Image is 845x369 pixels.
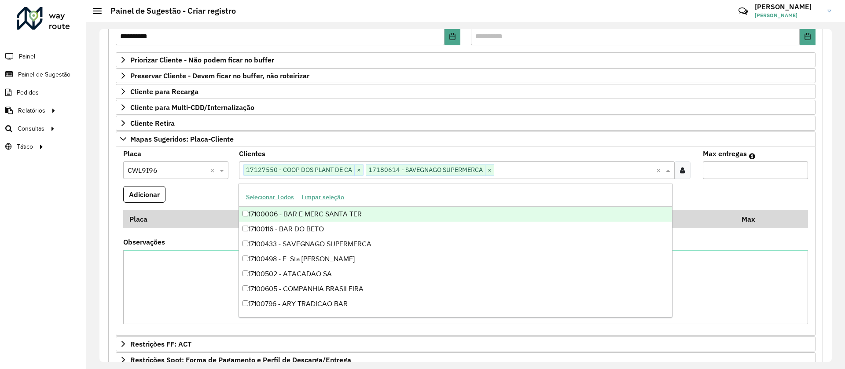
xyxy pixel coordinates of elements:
a: Restrições FF: ACT [116,336,816,351]
span: Clear all [210,165,217,175]
span: Consultas [18,124,44,133]
div: 17100116 - BAR DO BETO [239,222,672,237]
span: 17180614 - SAVEGNAGO SUPERMERCA [366,164,485,175]
button: Limpar seleção [298,190,348,204]
span: Preservar Cliente - Devem ficar no buffer, não roteirizar [130,72,309,79]
span: Tático [17,142,33,151]
span: Restrições Spot: Forma de Pagamento e Perfil de Descarga/Entrega [130,356,351,363]
button: Choose Date [445,28,460,45]
span: Clear all [656,165,664,175]
label: Max entregas [703,148,747,159]
span: Painel de Sugestão [18,70,70,79]
h3: [PERSON_NAME] [755,3,821,11]
span: Pedidos [17,88,39,97]
span: × [354,165,363,175]
span: Cliente para Recarga [130,88,198,95]
a: Cliente Retira [116,116,816,131]
a: Mapas Sugeridos: Placa-Cliente [116,132,816,146]
div: 17100819 - BAR NSA SRA APARECID [239,311,672,326]
div: 17100796 - ARY TRADICAO BAR [239,296,672,311]
a: Restrições Spot: Forma de Pagamento e Perfil de Descarga/Entrega [116,352,816,367]
div: Mapas Sugeridos: Placa-Cliente [116,146,816,336]
span: Relatórios [18,106,45,115]
a: Cliente para Recarga [116,84,816,99]
span: Priorizar Cliente - Não podem ficar no buffer [130,56,274,63]
div: 17100006 - BAR E MERC SANTA TER [239,207,672,222]
th: Placa [123,210,242,228]
a: Priorizar Cliente - Não podem ficar no buffer [116,52,816,67]
span: Cliente para Multi-CDD/Internalização [130,104,254,111]
button: Selecionar Todos [242,190,298,204]
div: 17100498 - F. Sta.[PERSON_NAME] [239,252,672,267]
div: 17100433 - SAVEGNAGO SUPERMERCA [239,237,672,252]
a: Preservar Cliente - Devem ficar no buffer, não roteirizar [116,68,816,83]
th: Max [735,210,771,228]
ng-dropdown-panel: Options list [239,183,672,318]
span: Cliente Retira [130,120,175,127]
label: Placa [123,148,141,159]
label: Clientes [239,148,265,159]
label: Observações [123,237,165,247]
span: [PERSON_NAME] [755,11,821,19]
span: Mapas Sugeridos: Placa-Cliente [130,135,234,142]
span: 17127550 - COOP DOS PLANT DE CA [244,164,354,175]
h2: Painel de Sugestão - Criar registro [102,6,236,16]
a: Cliente para Multi-CDD/Internalização [116,100,816,115]
button: Choose Date [800,28,816,45]
div: 17100605 - COMPANHIA BRASILEIRA [239,281,672,296]
div: 17100502 - ATACADAO SA [239,267,672,281]
button: Adicionar [123,186,165,203]
span: Restrições FF: ACT [130,340,191,347]
span: Painel [19,52,35,61]
span: × [485,165,494,175]
em: Máximo de clientes que serão colocados na mesma rota com os clientes informados [749,153,755,160]
a: Contato Rápido [734,2,753,21]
